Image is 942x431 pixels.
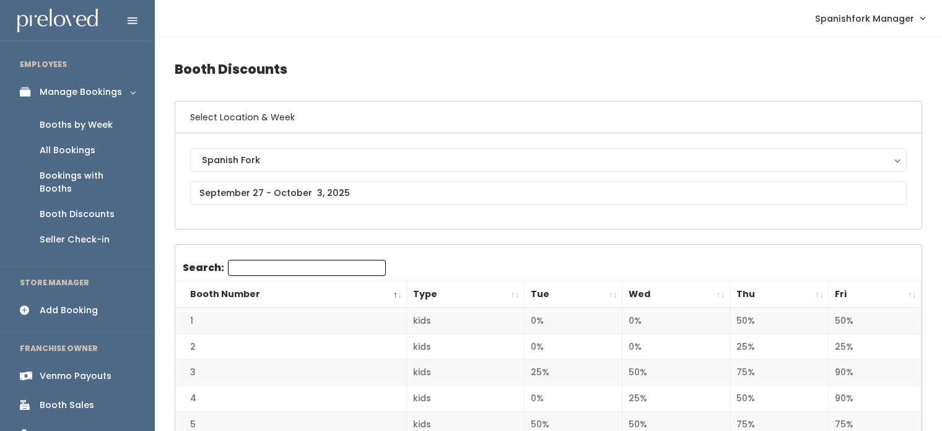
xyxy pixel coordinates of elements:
[190,148,907,172] button: Spanish Fork
[730,282,829,308] th: Thu: activate to sort column ascending
[622,308,730,334] td: 0%
[175,52,922,86] h4: Booth Discounts
[622,360,730,386] td: 50%
[40,208,115,221] div: Booth Discounts
[730,308,829,334] td: 50%
[40,304,98,317] div: Add Booking
[175,386,407,412] td: 4
[40,118,113,131] div: Booths by Week
[40,169,135,195] div: Bookings with Booths
[730,386,829,412] td: 50%
[524,308,622,334] td: 0%
[829,360,922,386] td: 90%
[175,102,922,133] h6: Select Location & Week
[524,386,622,412] td: 0%
[829,308,922,334] td: 50%
[40,233,110,246] div: Seller Check-in
[815,12,914,25] span: Spanishfork Manager
[622,334,730,360] td: 0%
[17,9,98,33] img: preloved logo
[40,144,95,157] div: All Bookings
[524,360,622,386] td: 25%
[407,360,524,386] td: kids
[175,360,407,386] td: 3
[730,360,829,386] td: 75%
[829,282,922,308] th: Fri: activate to sort column ascending
[622,386,730,412] td: 25%
[407,334,524,360] td: kids
[524,334,622,360] td: 0%
[40,86,122,99] div: Manage Bookings
[183,260,386,276] label: Search:
[190,181,907,205] input: September 27 - October 3, 2025
[407,386,524,412] td: kids
[228,260,386,276] input: Search:
[175,282,407,308] th: Booth Number: activate to sort column descending
[407,308,524,334] td: kids
[524,282,622,308] th: Tue: activate to sort column ascending
[175,308,407,334] td: 1
[622,282,730,308] th: Wed: activate to sort column ascending
[40,399,94,412] div: Booth Sales
[803,5,937,32] a: Spanishfork Manager
[730,334,829,360] td: 25%
[202,153,895,167] div: Spanish Fork
[829,334,922,360] td: 25%
[175,334,407,360] td: 2
[40,370,111,383] div: Venmo Payouts
[407,282,524,308] th: Type: activate to sort column ascending
[829,386,922,412] td: 90%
